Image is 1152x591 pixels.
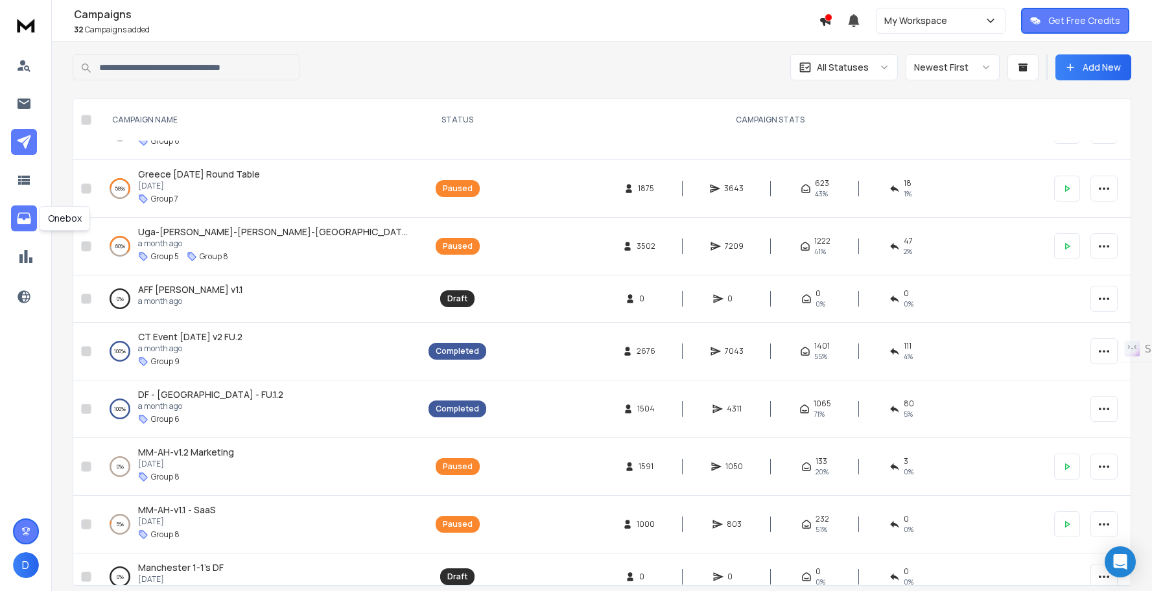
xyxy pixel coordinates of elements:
[1021,8,1129,34] button: Get Free Credits
[74,25,819,35] p: Campaigns added
[97,99,421,141] th: CAMPAIGN NAME
[1105,546,1136,577] div: Open Intercom Messenger
[13,552,39,578] button: D
[74,6,819,22] h1: Campaigns
[421,99,494,141] th: STATUS
[494,99,1046,141] th: CAMPAIGN STATS
[1048,14,1120,27] p: Get Free Credits
[884,14,952,27] p: My Workspace
[74,24,84,35] span: 32
[40,206,90,231] div: Onebox
[13,13,39,37] img: logo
